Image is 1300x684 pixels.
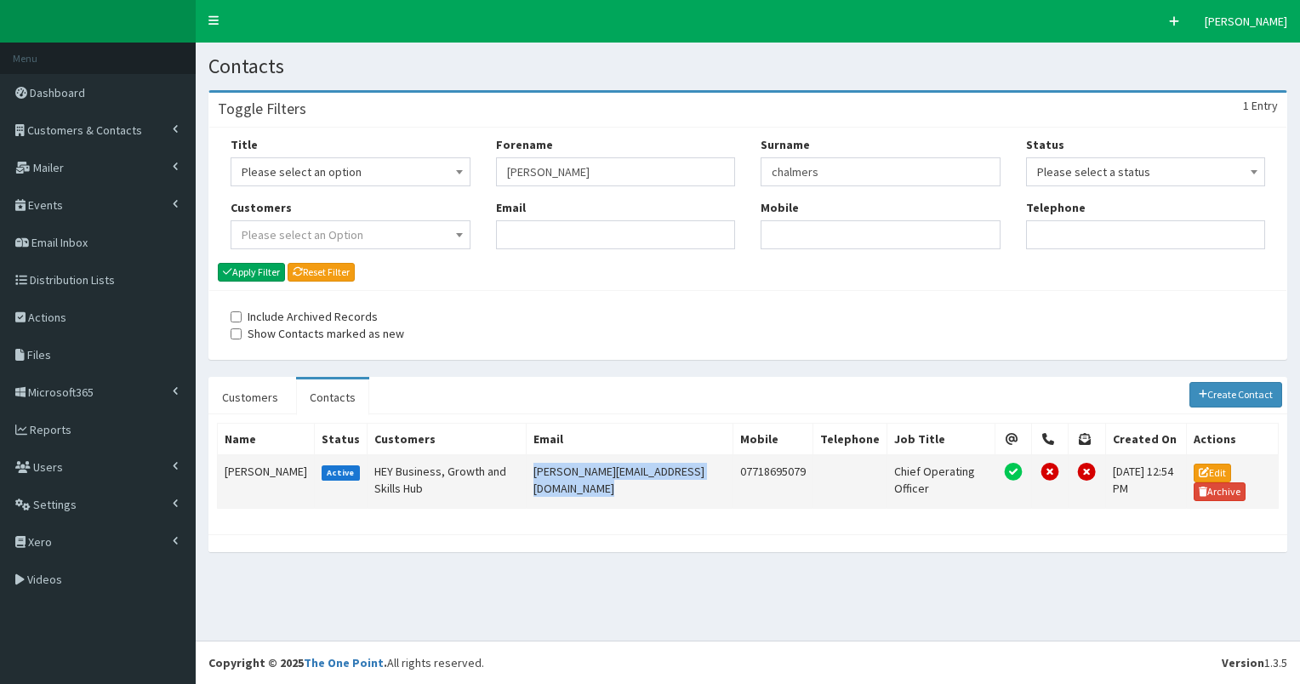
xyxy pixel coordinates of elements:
label: Email [496,199,526,216]
span: Please select an option [231,157,470,186]
th: Telephone Permission [1032,423,1069,455]
label: Show Contacts marked as new [231,325,404,342]
th: Post Permission [1069,423,1105,455]
b: Version [1222,655,1264,670]
td: 07718695079 [733,455,812,509]
strong: Copyright © 2025 . [208,655,387,670]
span: Email Inbox [31,235,88,250]
td: HEY Business, Growth and Skills Hub [368,455,527,509]
input: Show Contacts marked as new [231,328,242,339]
label: Customers [231,199,292,216]
label: Title [231,136,258,153]
label: Mobile [761,199,799,216]
input: Include Archived Records [231,311,242,322]
th: Actions [1186,423,1278,455]
a: Edit [1194,464,1231,482]
span: Please select a status [1026,157,1266,186]
span: Please select a status [1037,160,1255,184]
div: 1.3.5 [1222,654,1287,671]
span: 1 [1243,98,1249,113]
h3: Toggle Filters [218,101,306,117]
label: Telephone [1026,199,1086,216]
a: The One Point [304,655,384,670]
a: Create Contact [1189,382,1283,408]
th: Customers [368,423,527,455]
span: Distribution Lists [30,272,115,288]
th: Telephone [812,423,887,455]
span: Actions [28,310,66,325]
th: Job Title [887,423,995,455]
a: Contacts [296,379,369,415]
td: Chief Operating Officer [887,455,995,509]
a: Archive [1194,482,1246,501]
span: Please select an option [242,160,459,184]
span: [PERSON_NAME] [1205,14,1287,29]
th: Created On [1105,423,1186,455]
th: Email [527,423,733,455]
span: Reports [30,422,71,437]
span: Users [33,459,63,475]
a: Customers [208,379,292,415]
span: Please select an Option [242,227,363,242]
label: Active [322,465,360,481]
h1: Contacts [208,55,1287,77]
span: Microsoft365 [28,385,94,400]
button: Apply Filter [218,263,285,282]
label: Surname [761,136,810,153]
th: Name [218,423,315,455]
td: [DATE] 12:54 PM [1105,455,1186,509]
label: Include Archived Records [231,308,378,325]
span: Files [27,347,51,362]
span: Entry [1252,98,1278,113]
span: Videos [27,572,62,587]
th: Mobile [733,423,812,455]
span: Xero [28,534,52,550]
label: Forename [496,136,553,153]
th: Status [315,423,368,455]
td: [PERSON_NAME] [218,455,315,509]
a: Reset Filter [288,263,355,282]
span: Dashboard [30,85,85,100]
span: Settings [33,497,77,512]
footer: All rights reserved. [196,641,1300,684]
td: [PERSON_NAME][EMAIL_ADDRESS][DOMAIN_NAME] [527,455,733,509]
span: Events [28,197,63,213]
th: Email Permission [995,423,1031,455]
span: Mailer [33,160,64,175]
span: Customers & Contacts [27,123,142,138]
label: Status [1026,136,1064,153]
